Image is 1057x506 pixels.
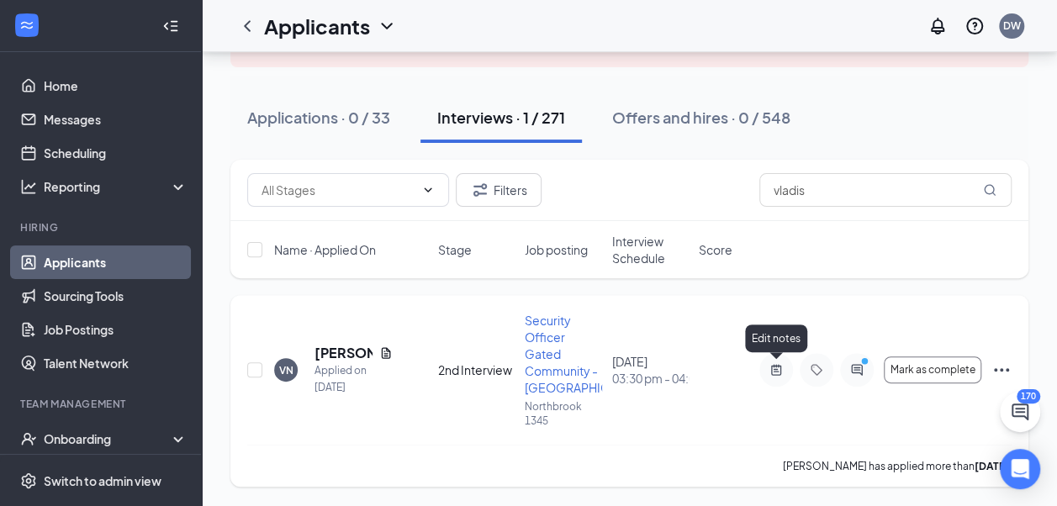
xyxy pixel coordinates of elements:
span: Score [699,241,732,258]
div: Edit notes [745,324,807,352]
input: All Stages [262,181,415,199]
button: Mark as complete [884,356,981,383]
div: Onboarding [44,430,173,447]
span: Mark as complete [891,364,975,376]
span: Interview Schedule [612,233,689,266]
svg: ActiveNote [766,363,786,377]
svg: WorkstreamLogo [18,17,35,34]
a: Talent Network [44,346,188,380]
svg: PrimaryDot [857,356,877,370]
p: [PERSON_NAME] has applied more than . [783,459,1012,473]
div: Reporting [44,178,188,195]
a: Job Postings [44,313,188,346]
svg: Collapse [162,18,179,34]
button: Filter Filters [456,173,542,207]
div: Interviews · 1 / 271 [437,107,565,128]
svg: QuestionInfo [965,16,985,36]
a: Sourcing Tools [44,279,188,313]
svg: ChevronDown [421,183,435,197]
div: 2nd Interview [438,361,515,378]
div: 170 [1017,389,1040,403]
b: [DATE] [975,460,1009,472]
svg: ChevronLeft [237,16,257,36]
h5: [PERSON_NAME] [314,344,373,362]
div: Applied on [DATE] [314,362,393,396]
a: Messages [44,103,188,136]
span: Job posting [525,241,588,258]
a: Applicants [44,245,188,279]
svg: Analysis [20,178,37,195]
input: Search in interviews [759,173,1012,207]
div: VN [279,363,293,377]
svg: ChevronDown [377,16,397,36]
a: Scheduling [44,136,188,170]
div: [DATE] [612,353,689,387]
svg: Ellipses [991,360,1012,380]
span: 03:30 pm - 04:00 pm [612,370,689,387]
div: Hiring [20,220,184,235]
svg: MagnifyingGlass [983,183,996,197]
span: Security Officer Gated Community - [GEOGRAPHIC_DATA] [525,313,647,395]
svg: Document [379,346,393,360]
h1: Applicants [264,12,370,40]
a: Home [44,69,188,103]
p: Northbrook 1345 [525,399,601,428]
div: Offers and hires · 0 / 548 [612,107,790,128]
div: Switch to admin view [44,472,161,489]
div: DW [1003,18,1021,33]
div: Applications · 0 / 33 [247,107,390,128]
svg: Notifications [928,16,948,36]
svg: ChatActive [1010,402,1030,422]
span: Stage [438,241,472,258]
svg: Tag [806,363,827,377]
svg: ActiveChat [847,363,867,377]
svg: UserCheck [20,430,37,447]
svg: Filter [470,180,490,200]
div: Open Intercom Messenger [1000,449,1040,489]
span: Name · Applied On [274,241,376,258]
button: ChatActive [1000,392,1040,432]
div: Team Management [20,397,184,411]
svg: Settings [20,472,37,489]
